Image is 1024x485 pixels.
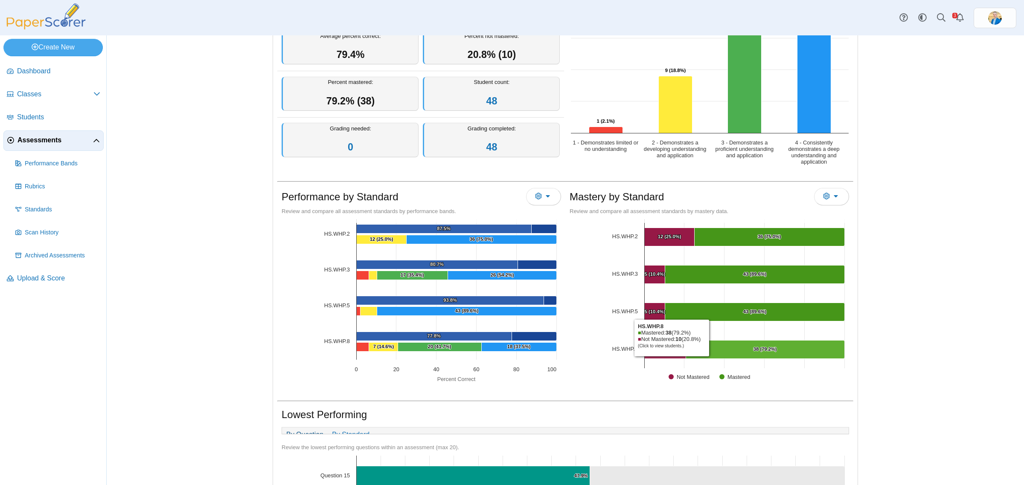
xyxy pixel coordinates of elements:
span: Dashboard [17,66,100,76]
path: [object Object], 3. 1 - Demonstrates limited or no understanding. [357,343,369,352]
text: 5 (10.4%) [645,271,666,277]
a: [object Object] [324,266,350,273]
text: 80.7% [430,262,444,267]
path: [object Object], 77.77777499999998. Average Percent Correct. [357,332,512,341]
g: 4 - Consistently demonstrates a deep understanding and application, bar series 3 of 6 with 5 bars. [377,199,557,352]
path: [object Object], 36. 4 - Consistently demonstrates a deep understanding and application. [407,235,557,244]
path: [object Object], 3. 1 - Demonstrates limited or no understanding. [357,271,369,280]
g: 1 - Demonstrates limited or no understanding, bar series 6 of 6 with 5 bars. [357,199,369,352]
div: Chart. Highcharts interactive chart. [570,219,849,390]
h1: Mastery by Standard [570,190,664,204]
a: [object Object] [324,302,350,309]
a: 0 [348,141,353,153]
text: 87.5% [437,226,451,231]
span: Assessments [17,136,93,145]
h1: Lowest Performing [282,407,367,422]
text: 43 (89.6%) [743,271,767,277]
svg: Interactive chart [567,2,853,173]
text: 4 - Consistently demonstrates a deep understanding and application [788,139,840,165]
span: Students [17,113,100,122]
text: 5 (10.4%) [645,309,666,314]
span: Classes [17,89,93,99]
text: Percent Correct [437,376,476,382]
span: Standards [25,205,100,214]
a: 48 [486,95,497,107]
span: 79.4% [337,49,365,60]
text: 38 (79.2%) [753,346,777,352]
span: Rubrics [25,182,100,191]
tspan: HS.WHP.8 [612,346,638,352]
path: 3 - Demonstrates a proficient understanding and application, 19. Overall Assessment Performance. [728,13,762,133]
path: [object Object], 5. Not Mastered. [645,266,665,284]
text: 26 (54.2%) [491,272,514,277]
a: Alerts [951,9,969,27]
path: [object Object], 4. 2 - Demonstrates a developing understanding and application. [361,307,377,316]
path: [object Object], 17. 3 - Demonstrates a proficient understanding and application. [377,271,448,280]
a: Dashboard [3,61,104,82]
div: Chart. Highcharts interactive chart. [282,219,561,390]
path: [object Object], 12.5. Average Percent Not Correct. [532,225,557,234]
g: Mastered, bar series 1 of 2 with 5 bars. [665,191,845,359]
text: 36 (75.0%) [758,234,781,239]
g: Not Mastered, bar series 2 of 2 with 5 bars. [645,191,719,359]
path: [object Object], 43. Mastered. [665,303,845,321]
button: More options [814,188,849,205]
path: 1 - Demonstrates limited or no understanding, 1. Overall Assessment Performance. [589,127,623,133]
text: 40 [433,366,439,372]
text: 1 (2.1%) [597,118,615,124]
svg: Interactive chart [282,176,561,390]
text: 2 - Demonstrates a developing understanding and application [644,139,707,159]
text: 43 (89.6%) [455,308,479,313]
div: Review the lowest performing questions within an assessment (max 20). [282,444,849,451]
a: 48 [486,141,497,153]
text: 100 [547,366,556,372]
a: HS.WHP.3 [612,271,638,277]
div: Student count: [423,77,560,111]
tspan: HS.WHP.5 [324,302,350,309]
button: Show Not Mastered [669,330,710,338]
div: Review and compare all assessment standards by mastery data. [570,208,849,215]
tspan: HS.WHP.3 [324,266,350,273]
a: HS.WHP.2 [612,233,638,240]
a: Students [3,107,104,128]
path: [object Object], 2. 2 - Demonstrates a developing understanding and application. [369,271,377,280]
path: [object Object], 6.25. Average Percent Not Correct. [544,296,557,305]
text: 47.9% [574,473,588,478]
div: Average percent correct: [282,30,419,65]
text: 80 [513,366,519,372]
text: 0 [355,366,358,372]
text: Question 15 [320,472,350,479]
text: 9 (18.8%) [665,68,686,73]
g: 3 - Demonstrates a proficient understanding and application, bar series 4 of 6 with 5 bars. [377,199,482,352]
text: 20 [393,366,399,372]
text: Not Mastered [677,374,710,380]
path: [object Object], 19.34522499999997. Average Percent Not Correct. [518,260,557,269]
text: 12 (25.0%) [370,237,393,242]
a: Rubrics [12,176,104,197]
div: Percent mastered: [282,77,419,111]
path: 4 - Consistently demonstrates a deep understanding and application, 19. Overall Assessment Perfor... [797,13,831,133]
a: Classes [3,84,104,105]
path: [object Object], 43. 4 - Consistently demonstrates a deep understanding and application. [377,307,557,316]
a: By Standard [328,427,374,442]
span: Upload & Score [17,274,100,283]
a: Assessments [3,130,104,151]
span: Scan History [25,228,100,237]
path: [object Object], 5. Not Mastered. [645,303,665,321]
path: [object Object], 7. 2 - Demonstrates a developing understanding and application. [369,343,398,352]
path: [object Object], 12. Not Mastered. [645,228,695,246]
text: 3 - Demonstrates a proficient understanding and application [716,139,774,159]
div: Percent not mastered: [423,30,560,65]
path: 2 - Demonstrates a developing understanding and application, 9. Overall Assessment Performance. [659,76,692,133]
path: [object Object], 43. Mastered. [665,266,845,284]
a: Scan History [12,222,104,243]
text: 18 (37.5%) [507,344,531,349]
path: [object Object], 10. Not Mastered. [645,341,686,359]
a: PaperScorer [3,23,89,31]
path: [object Object], 38. Mastered. [686,341,845,359]
tspan: HS.WHP.2 [324,231,350,237]
span: 79.2% (38) [326,95,375,107]
path: [object Object], 20. 3 - Demonstrates a proficient understanding and application. [398,343,482,352]
text: 60 [473,366,479,372]
span: Performance Bands [25,159,100,168]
